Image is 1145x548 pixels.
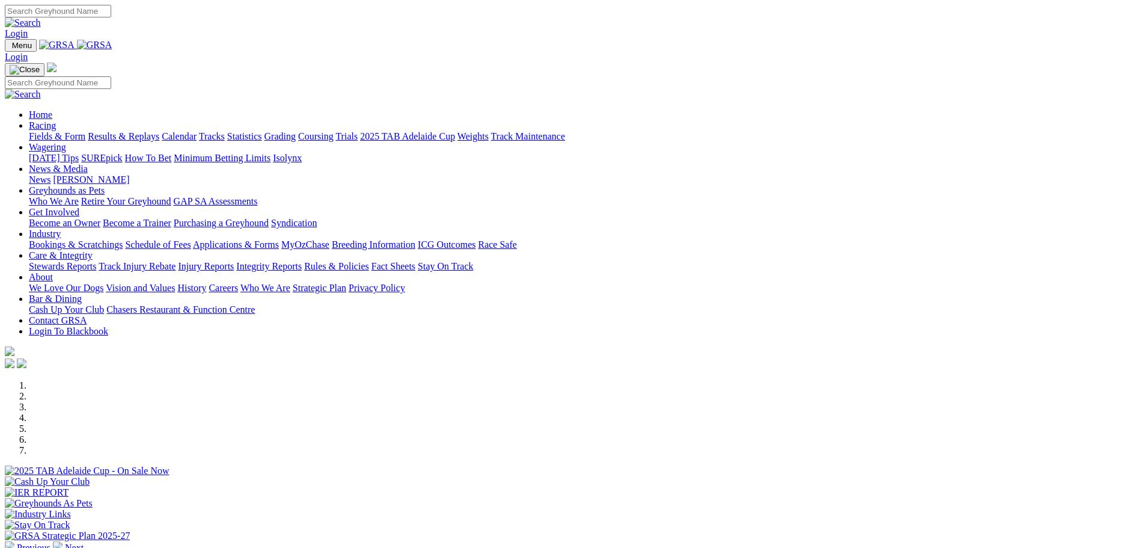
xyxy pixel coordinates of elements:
a: 2025 TAB Adelaide Cup [360,131,455,141]
img: GRSA Strategic Plan 2025-27 [5,531,130,541]
img: logo-grsa-white.png [5,346,14,356]
input: Search [5,76,111,89]
img: Stay On Track [5,520,70,531]
a: Greyhounds as Pets [29,185,105,195]
div: Wagering [29,153,1140,164]
a: Minimum Betting Limits [174,153,270,163]
a: Get Involved [29,207,79,217]
a: Rules & Policies [304,261,369,271]
a: Track Maintenance [491,131,565,141]
a: Statistics [227,131,262,141]
div: Racing [29,131,1140,142]
a: Fact Sheets [371,261,415,271]
a: Who We Are [240,283,290,293]
a: Results & Replays [88,131,159,141]
img: Cash Up Your Club [5,476,90,487]
a: News & Media [29,164,88,174]
img: twitter.svg [17,359,26,368]
a: Retire Your Greyhound [81,196,171,206]
a: MyOzChase [281,239,329,250]
a: News [29,174,50,185]
a: Weights [457,131,489,141]
img: GRSA [77,40,112,51]
a: Tracks [199,131,225,141]
a: Home [29,109,52,120]
a: Fields & Form [29,131,85,141]
a: Coursing [298,131,334,141]
a: Injury Reports [178,261,234,271]
div: News & Media [29,174,1140,185]
a: Contact GRSA [29,315,87,325]
a: Purchasing a Greyhound [174,218,269,228]
input: Search [5,5,111,17]
a: Stewards Reports [29,261,96,271]
a: Calendar [162,131,197,141]
a: GAP SA Assessments [174,196,258,206]
img: logo-grsa-white.png [47,63,56,72]
a: Who We Are [29,196,79,206]
a: Bar & Dining [29,294,82,304]
span: Menu [12,41,32,50]
a: Care & Integrity [29,250,93,260]
img: Search [5,89,41,100]
a: About [29,272,53,282]
a: Login [5,52,28,62]
a: Isolynx [273,153,302,163]
a: History [177,283,206,293]
a: Grading [264,131,296,141]
a: Race Safe [478,239,516,250]
a: Vision and Values [106,283,175,293]
a: Login [5,28,28,38]
button: Toggle navigation [5,63,44,76]
a: Track Injury Rebate [99,261,176,271]
img: Search [5,17,41,28]
div: Bar & Dining [29,304,1140,315]
div: Get Involved [29,218,1140,229]
img: Industry Links [5,509,71,520]
a: Become a Trainer [103,218,171,228]
img: Greyhounds As Pets [5,498,93,509]
a: Bookings & Scratchings [29,239,123,250]
img: 2025 TAB Adelaide Cup - On Sale Now [5,466,169,476]
a: Cash Up Your Club [29,304,104,315]
a: We Love Our Dogs [29,283,103,293]
a: ICG Outcomes [418,239,475,250]
a: How To Bet [125,153,172,163]
div: Care & Integrity [29,261,1140,272]
a: Integrity Reports [236,261,302,271]
a: Login To Blackbook [29,326,108,336]
a: Breeding Information [332,239,415,250]
a: Syndication [271,218,317,228]
a: Privacy Policy [349,283,405,293]
img: GRSA [39,40,75,51]
button: Toggle navigation [5,39,37,52]
a: Careers [209,283,238,293]
a: Racing [29,120,56,131]
div: Industry [29,239,1140,250]
a: Industry [29,229,61,239]
a: Wagering [29,142,66,152]
a: Strategic Plan [293,283,346,293]
div: Greyhounds as Pets [29,196,1140,207]
a: [DATE] Tips [29,153,79,163]
a: Trials [335,131,358,141]
a: Schedule of Fees [125,239,191,250]
img: Close [10,65,40,75]
img: facebook.svg [5,359,14,368]
a: SUREpick [81,153,122,163]
a: Applications & Forms [193,239,279,250]
a: [PERSON_NAME] [53,174,129,185]
a: Become an Owner [29,218,100,228]
div: About [29,283,1140,294]
a: Stay On Track [418,261,473,271]
a: Chasers Restaurant & Function Centre [106,304,255,315]
img: IER REPORT [5,487,69,498]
